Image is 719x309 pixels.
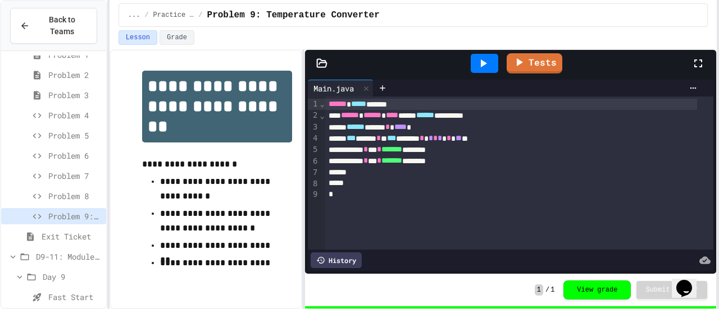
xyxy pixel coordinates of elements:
span: Problem 8 [48,190,102,202]
span: Submit Answer [645,285,698,294]
div: Main.java [308,80,374,96]
div: 1 [308,99,319,110]
button: Back to Teams [10,8,97,44]
span: Exit Ticket [42,230,102,242]
span: / [198,11,202,20]
span: Problem 5 [48,130,102,141]
button: View grade [563,280,631,299]
div: 8 [308,178,319,190]
span: / [545,285,549,294]
span: Fast Start [48,291,102,303]
div: Main.java [308,82,359,94]
span: ... [128,11,140,20]
span: Back to Teams [37,14,88,38]
div: History [311,252,362,268]
div: 2 [308,110,319,121]
button: Lesson [119,30,157,45]
span: Problem 9: Temperature Converter [48,210,102,222]
span: Problem 4 [48,109,102,121]
span: Problem 6 [48,150,102,162]
span: Day 9 [43,271,102,283]
div: 9 [308,189,319,200]
div: 6 [308,156,319,167]
div: 4 [308,133,319,144]
span: 1 [550,285,554,294]
button: Submit Answer [636,281,707,299]
div: 3 [308,122,319,133]
div: 7 [308,167,319,178]
span: Problem 3 [48,89,102,101]
span: D9-11: Module Wrap Up [36,251,102,262]
span: Practice (Homework, if needed) [153,11,194,20]
span: 1 [535,284,543,296]
span: Fold line [319,99,325,108]
a: Tests [507,53,562,73]
iframe: chat widget [672,264,708,298]
div: 5 [308,144,319,155]
span: Problem 9: Temperature Converter [207,8,380,22]
span: Problem 7 [48,170,102,182]
button: Grade [160,30,194,45]
span: Fold line [319,111,325,120]
span: Problem 2 [48,69,102,81]
span: / [144,11,148,20]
